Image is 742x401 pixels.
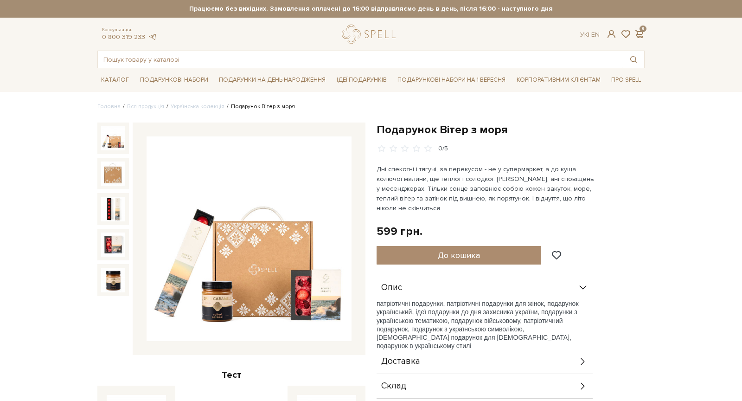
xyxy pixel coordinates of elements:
[608,73,645,87] a: Про Spell
[342,25,400,44] a: logo
[101,268,125,292] img: Подарунок Вітер з моря
[588,31,589,39] span: |
[147,136,352,342] img: Подарунок Вітер з моря
[623,51,644,68] button: Пошук товару у каталозі
[102,27,157,33] span: Консультація:
[591,31,600,39] a: En
[377,224,422,239] div: 599 грн.
[147,33,157,41] a: telegram
[513,72,604,88] a: Корпоративним клієнтам
[377,246,541,265] button: До кошика
[377,123,645,137] h1: Подарунок Вітер з моря
[381,382,406,390] span: Склад
[438,144,448,153] div: 0/5
[377,164,594,213] p: Дні спекотні і тягучі, за перекусом - не у супермаркет, а до куща колючої малини, ще теплої і сол...
[98,51,623,68] input: Пошук товару у каталозі
[171,103,224,110] a: Українська колекція
[102,33,145,41] a: 0 800 319 233
[97,73,133,87] a: Каталог
[97,103,121,110] a: Головна
[101,233,125,257] img: Подарунок Вітер з моря
[136,73,212,87] a: Подарункові набори
[377,300,579,333] span: патріотичні подарунки, патріотичні подарунки для жінок, подарунок український, ідеї подарунки до ...
[381,357,420,366] span: Доставка
[101,197,125,221] img: Подарунок Вітер з моря
[127,103,164,110] a: Вся продукція
[438,250,480,260] span: До кошика
[333,73,390,87] a: Ідеї подарунків
[101,126,125,150] img: Подарунок Вітер з моря
[97,5,645,13] strong: Працюємо без вихідних. Замовлення оплачені до 16:00 відправляємо день в день, після 16:00 - насту...
[377,325,571,349] span: , подарунок з українською символікою, [DEMOGRAPHIC_DATA] подарунок для [DEMOGRAPHIC_DATA], подару...
[580,31,600,39] div: Ук
[381,284,402,292] span: Опис
[224,103,295,111] li: Подарунок Вітер з моря
[394,72,509,88] a: Подарункові набори на 1 Вересня
[101,162,125,186] img: Подарунок Вітер з моря
[215,73,329,87] a: Подарунки на День народження
[97,369,365,381] div: Тест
